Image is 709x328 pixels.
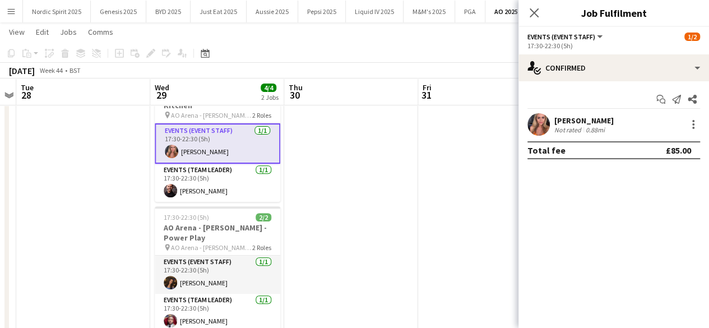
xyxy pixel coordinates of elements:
[252,111,271,119] span: 2 Roles
[404,1,455,22] button: M&M's 2025
[171,111,252,119] span: AO Arena - [PERSON_NAME] - Kitchen - times tbc
[37,66,65,75] span: Week 44
[527,41,700,50] div: 17:30-22:30 (5h)
[31,25,53,39] a: Edit
[252,243,271,252] span: 2 Roles
[485,1,527,22] button: AO 2025
[88,27,113,37] span: Comms
[289,82,303,93] span: Thu
[261,93,279,101] div: 2 Jobs
[527,33,604,41] button: Events (Event Staff)
[423,82,432,93] span: Fri
[346,1,404,22] button: Liquid IV 2025
[69,66,81,75] div: BST
[518,54,709,81] div: Confirmed
[36,27,49,37] span: Edit
[583,126,607,134] div: 0.88mi
[554,126,583,134] div: Not rated
[191,1,247,22] button: Just Eat 2025
[55,25,81,39] a: Jobs
[518,6,709,20] h3: Job Fulfilment
[247,1,298,22] button: Aussie 2025
[164,213,209,221] span: 17:30-22:30 (5h)
[19,89,34,101] span: 28
[421,89,432,101] span: 31
[155,123,280,164] app-card-role: Events (Event Staff)1/117:30-22:30 (5h)[PERSON_NAME]
[554,116,614,126] div: [PERSON_NAME]
[9,27,25,37] span: View
[527,145,566,156] div: Total fee
[9,65,35,76] div: [DATE]
[298,1,346,22] button: Pepsi 2025
[155,82,169,93] span: Wed
[287,89,303,101] span: 30
[23,1,91,22] button: Nordic Spirit 2025
[21,82,34,93] span: Tue
[171,243,252,252] span: AO Arena - [PERSON_NAME] - Power Play - times tbc
[153,89,169,101] span: 29
[261,84,276,92] span: 4/4
[91,1,146,22] button: Genesis 2025
[155,223,280,243] h3: AO Arena - [PERSON_NAME] - Power Play
[155,65,280,202] app-job-card: Updated17:30-22:30 (5h)2/2AO Arena - [PERSON_NAME] - Kitchen AO Arena - [PERSON_NAME] - Kitchen -...
[155,164,280,202] app-card-role: Events (Team Leader)1/117:30-22:30 (5h)[PERSON_NAME]
[60,27,77,37] span: Jobs
[84,25,118,39] a: Comms
[666,145,691,156] div: £85.00
[455,1,485,22] button: PGA
[155,256,280,294] app-card-role: Events (Event Staff)1/117:30-22:30 (5h)[PERSON_NAME]
[527,33,595,41] span: Events (Event Staff)
[146,1,191,22] button: BYD 2025
[684,33,700,41] span: 1/2
[4,25,29,39] a: View
[256,213,271,221] span: 2/2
